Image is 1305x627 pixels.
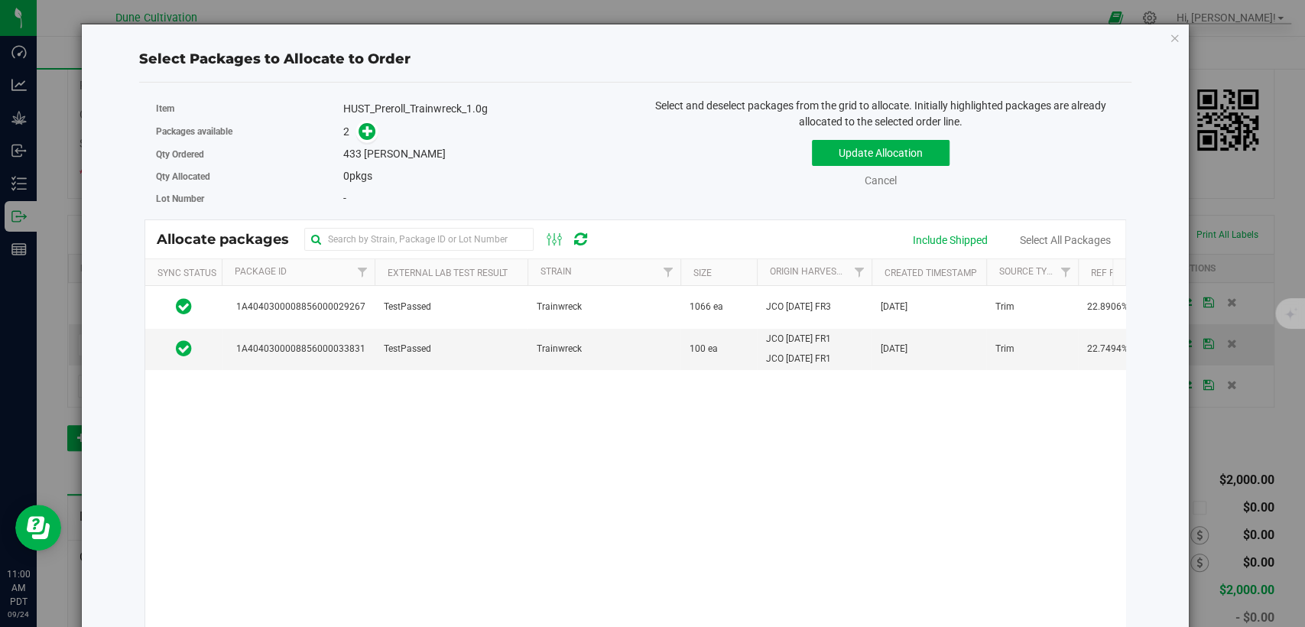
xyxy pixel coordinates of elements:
a: Filter [1053,259,1078,285]
a: Created Timestamp [884,268,976,278]
div: HUST_Preroll_Trainwreck_1.0g [343,101,624,117]
span: - [343,192,346,204]
span: 0 [343,170,349,182]
span: TestPassed [384,300,431,314]
span: Select and deselect packages from the grid to allocate. Initially highlighted packages are alread... [655,99,1106,128]
span: In Sync [176,296,192,317]
span: 100 ea [690,342,718,356]
span: [DATE] [881,342,907,356]
span: 433 [343,148,362,160]
span: [PERSON_NAME] [364,148,446,160]
a: Source Type [998,266,1057,277]
label: Qty Allocated [156,170,343,184]
span: pkgs [343,170,372,182]
div: Include Shipped [913,232,988,249]
span: TestPassed [384,342,431,356]
a: Strain [540,266,571,277]
a: Origin Harvests [769,266,846,277]
a: External Lab Test Result [387,268,507,278]
div: Select Packages to Allocate to Order [139,49,1131,70]
span: Allocate packages [157,231,304,248]
span: 1A4040300008856000029267 [231,300,365,314]
span: JCO [DATE] FR1 [766,332,831,346]
label: Qty Ordered [156,148,343,161]
span: Trainwreck [537,300,582,314]
span: Trim [995,300,1014,314]
label: Packages available [156,125,343,138]
a: Package Id [234,266,286,277]
span: 22.7494% [1087,342,1128,356]
label: Item [156,102,343,115]
span: Trim [995,342,1014,356]
a: Filter [349,259,375,285]
label: Lot Number [156,192,343,206]
span: In Sync [176,338,192,359]
a: Cancel [865,174,897,187]
span: JCO [DATE] FR1 [766,352,831,366]
span: Trainwreck [537,342,582,356]
span: 1A4040300008856000033831 [231,342,365,356]
a: Size [693,268,711,278]
span: [DATE] [881,300,907,314]
span: JCO [DATE] FR3 [766,300,831,314]
iframe: Resource center [15,505,61,551]
span: 22.8906% [1087,300,1128,314]
input: Search by Strain, Package ID or Lot Number [304,228,534,251]
span: 2 [343,125,349,138]
a: Select All Packages [1020,234,1111,246]
a: Ref Field [1090,268,1132,278]
a: Sync Status [157,268,216,278]
button: Update Allocation [812,140,950,166]
a: Filter [846,259,872,285]
span: 1066 ea [690,300,723,314]
a: Filter [655,259,680,285]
